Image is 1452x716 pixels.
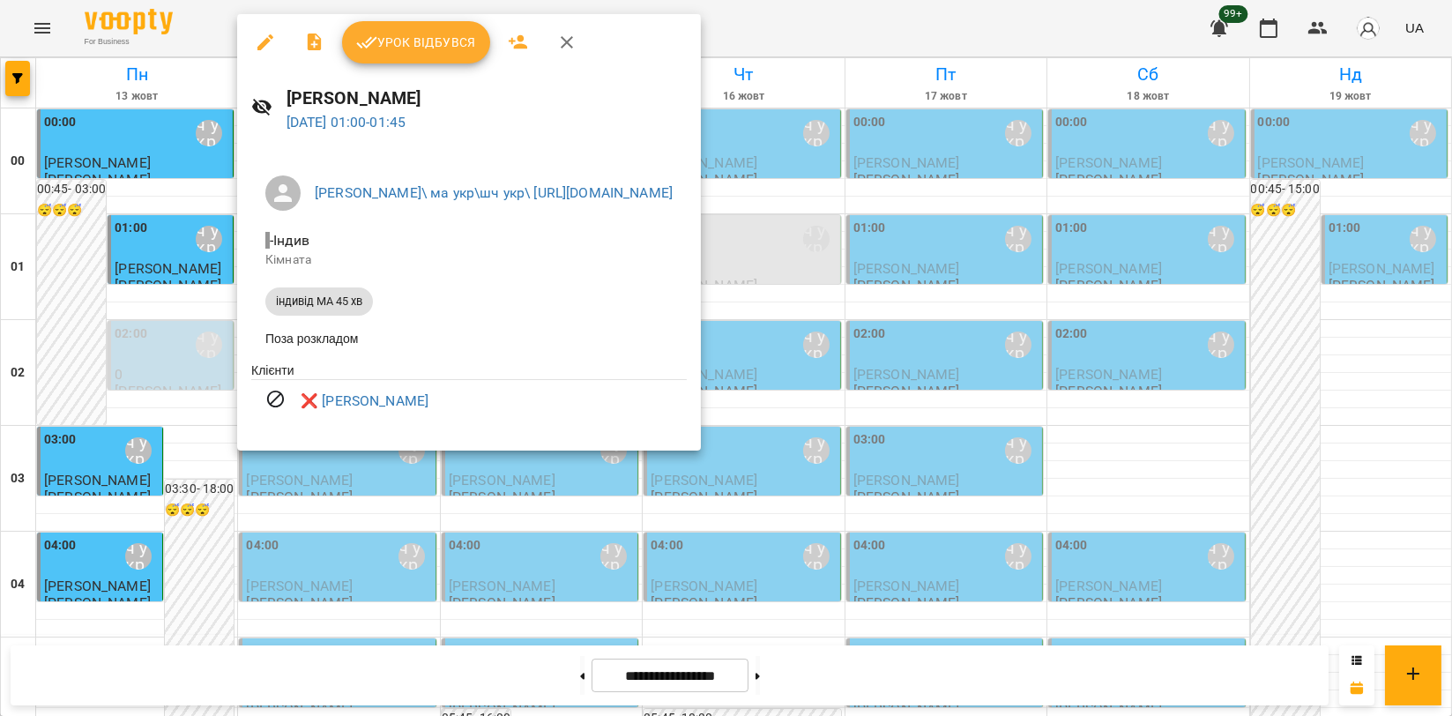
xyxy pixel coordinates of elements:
span: Урок відбувся [356,32,476,53]
p: Кімната [265,251,673,269]
span: - Індив [265,232,313,249]
ul: Клієнти [251,362,687,429]
svg: Візит скасовано [265,389,287,410]
span: індивід МА 45 хв [265,294,373,310]
a: ❌ [PERSON_NAME] [301,391,428,412]
a: [DATE] 01:00-01:45 [287,114,406,131]
li: Поза розкладом [251,323,687,354]
h6: [PERSON_NAME] [287,85,688,112]
button: Урок відбувся [342,21,490,63]
a: [PERSON_NAME]\ ма укр\шч укр\ [URL][DOMAIN_NAME] [315,184,673,201]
